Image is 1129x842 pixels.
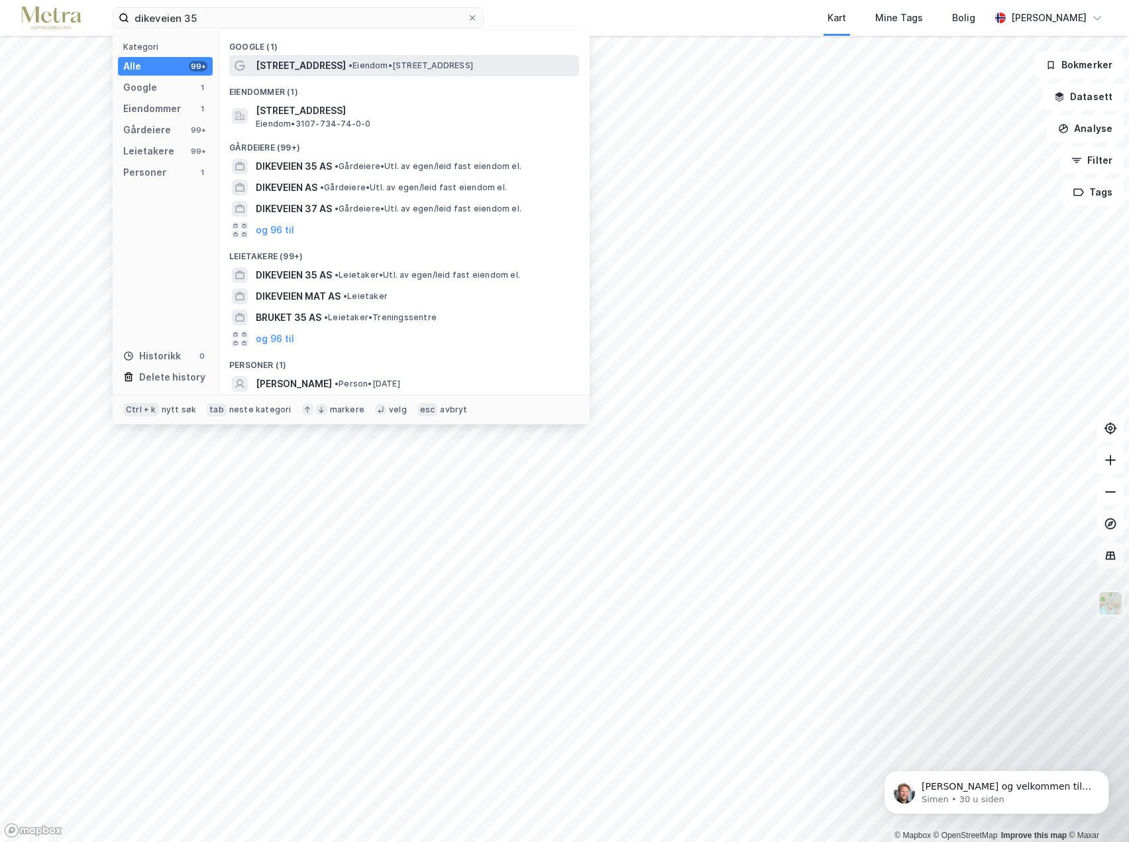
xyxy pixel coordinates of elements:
[123,42,213,52] div: Kategori
[123,80,157,95] div: Google
[189,146,207,156] div: 99+
[1034,52,1124,78] button: Bokmerker
[197,82,207,93] div: 1
[123,101,181,117] div: Eiendommer
[256,103,574,119] span: [STREET_ADDRESS]
[256,267,332,283] span: DIKEVEIEN 35 AS
[320,182,507,193] span: Gårdeiere • Utl. av egen/leid fast eiendom el.
[389,404,407,415] div: velg
[207,403,227,416] div: tab
[219,31,590,55] div: Google (1)
[335,161,521,172] span: Gårdeiere • Utl. av egen/leid fast eiendom el.
[894,831,931,840] a: Mapbox
[330,404,364,415] div: markere
[123,143,174,159] div: Leietakere
[335,270,339,280] span: •
[324,312,437,323] span: Leietaker • Treningssentre
[197,167,207,178] div: 1
[343,291,388,302] span: Leietaker
[229,404,292,415] div: neste kategori
[256,201,332,217] span: DIKEVEIEN 37 AS
[440,404,467,415] div: avbryt
[219,76,590,100] div: Eiendommer (1)
[934,831,998,840] a: OpenStreetMap
[952,10,975,26] div: Bolig
[139,369,205,385] div: Delete history
[335,270,520,280] span: Leietaker • Utl. av egen/leid fast eiendom el.
[335,204,339,213] span: •
[189,61,207,72] div: 99+
[875,10,923,26] div: Mine Tags
[123,348,181,364] div: Historikk
[197,103,207,114] div: 1
[335,204,521,214] span: Gårdeiere • Utl. av egen/leid fast eiendom el.
[123,164,166,180] div: Personer
[256,222,294,238] button: og 96 til
[343,291,347,301] span: •
[4,823,62,838] a: Mapbox homepage
[1098,591,1123,616] img: Z
[219,349,590,373] div: Personer (1)
[417,403,438,416] div: esc
[864,743,1129,835] iframe: Intercom notifications melding
[21,7,81,30] img: metra-logo.256734c3b2bbffee19d4.png
[219,241,590,265] div: Leietakere (99+)
[324,312,328,322] span: •
[256,180,317,196] span: DIKEVEIEN AS
[197,351,207,361] div: 0
[335,161,339,171] span: •
[1062,179,1124,206] button: Tags
[256,119,371,129] span: Eiendom • 3107-734-74-0-0
[256,158,332,174] span: DIKEVEIEN 35 AS
[256,288,341,304] span: DIKEVEIEN MAT AS
[256,310,321,326] span: BRUKET 35 AS
[335,379,400,389] span: Person • [DATE]
[335,379,339,389] span: •
[1001,831,1067,840] a: Improve this map
[123,403,159,416] div: Ctrl + k
[256,376,332,392] span: [PERSON_NAME]
[219,132,590,156] div: Gårdeiere (99+)
[1011,10,1087,26] div: [PERSON_NAME]
[189,125,207,135] div: 99+
[256,331,294,347] button: og 96 til
[162,404,197,415] div: nytt søk
[320,182,324,192] span: •
[1043,84,1124,110] button: Datasett
[129,8,467,28] input: Søk på adresse, matrikkel, gårdeiere, leietakere eller personer
[828,10,846,26] div: Kart
[256,58,346,74] span: [STREET_ADDRESS]
[1047,115,1124,142] button: Analyse
[123,122,171,138] div: Gårdeiere
[1060,147,1124,174] button: Filter
[349,60,473,71] span: Eiendom • [STREET_ADDRESS]
[123,58,141,74] div: Alle
[349,60,352,70] span: •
